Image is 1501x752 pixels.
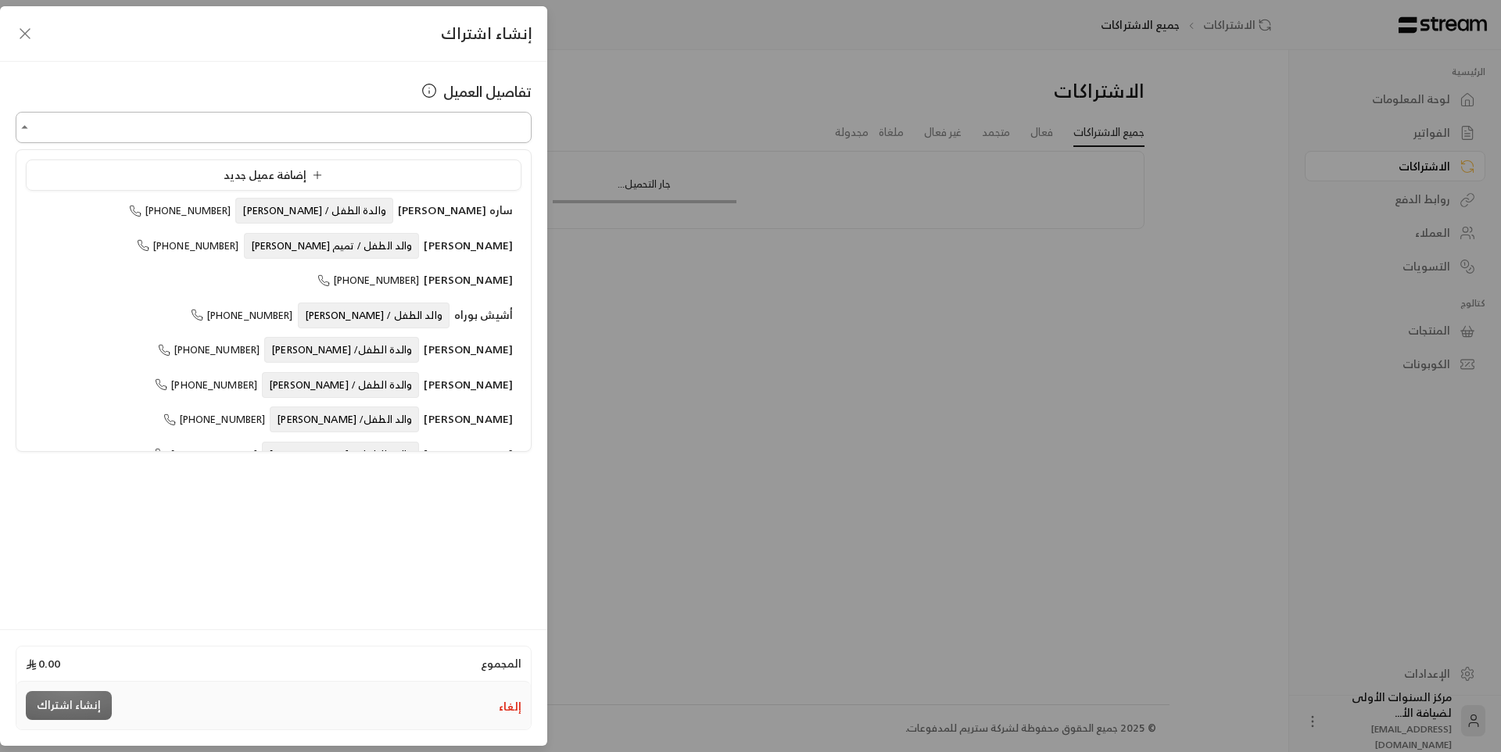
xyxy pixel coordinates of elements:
[155,376,257,394] span: [PHONE_NUMBER]
[481,656,521,671] span: المجموع
[158,341,260,359] span: [PHONE_NUMBER]
[424,444,513,464] span: [PERSON_NAME]
[317,271,420,289] span: [PHONE_NUMBER]
[424,339,513,359] span: [PERSON_NAME]
[270,406,419,432] span: والد الطفل/ [PERSON_NAME]
[424,270,513,289] span: [PERSON_NAME]
[499,699,521,714] button: إلغاء
[26,656,60,671] span: 0.00
[298,303,450,328] span: والد الطفل / [PERSON_NAME]
[155,446,257,464] span: [PHONE_NUMBER]
[244,233,420,259] span: والد الطفل / تميم [PERSON_NAME]
[235,198,392,224] span: والدة الطفل / [PERSON_NAME]
[262,442,419,467] span: والده الطفل / [PERSON_NAME]
[443,81,532,102] span: تفاصيل العميل
[163,410,266,428] span: [PHONE_NUMBER]
[16,118,34,137] button: Close
[129,202,231,220] span: [PHONE_NUMBER]
[424,409,513,428] span: [PERSON_NAME]
[264,337,419,363] span: والدة الطفل/ [PERSON_NAME]
[191,306,293,324] span: [PHONE_NUMBER]
[137,237,239,255] span: [PHONE_NUMBER]
[398,200,513,220] span: ساره [PERSON_NAME]
[424,374,513,394] span: [PERSON_NAME]
[441,20,532,47] span: إنشاء اشتراك
[454,305,513,324] span: أشيش بوراه
[262,372,419,398] span: والدة الطفل / [PERSON_NAME]
[424,235,513,255] span: [PERSON_NAME]
[224,165,329,184] span: إضافة عميل جديد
